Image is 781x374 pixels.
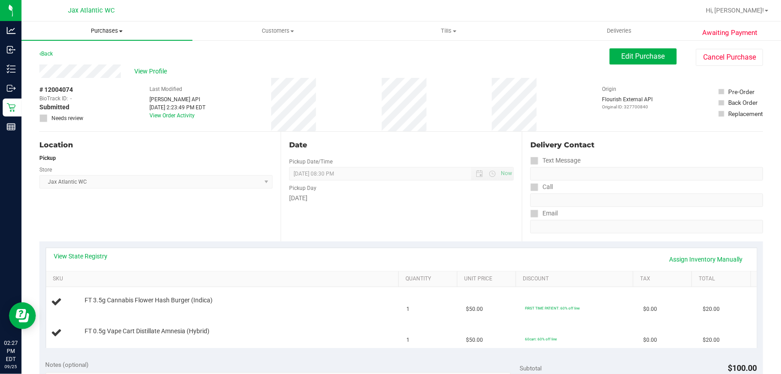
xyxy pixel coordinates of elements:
[466,336,483,344] span: $50.00
[7,84,16,93] inline-svg: Outbound
[595,27,644,35] span: Deliveries
[9,302,36,329] iframe: Resource center
[530,154,580,167] label: Text Message
[703,305,720,314] span: $20.00
[192,21,363,40] a: Customers
[39,85,73,95] span: # 12004074
[150,85,183,93] label: Last Modified
[85,296,213,305] span: FT 3.5g Cannabis Flower Hash Burger (Indica)
[4,339,17,363] p: 02:27 PM EDT
[523,275,630,283] a: Discount
[7,45,16,54] inline-svg: Inbound
[466,305,483,314] span: $50.00
[68,7,115,14] span: Jax Atlantic WC
[39,103,69,112] span: Submitted
[54,252,108,261] a: View State Registry
[150,103,206,112] div: [DATE] 2:23:49 PM EDT
[729,87,755,96] div: Pre-Order
[53,275,395,283] a: SKU
[51,114,83,122] span: Needs review
[728,363,757,373] span: $100.00
[85,327,209,335] span: FT 0.5g Vape Cart Distillate Amnesia (Hybrid)
[664,252,749,267] a: Assign Inventory Manually
[150,112,195,119] a: View Order Activity
[610,48,677,64] button: Edit Purchase
[39,51,53,57] a: Back
[39,95,68,103] span: BioTrack ID:
[364,27,534,35] span: Tills
[407,336,410,344] span: 1
[289,184,316,192] label: Pickup Day
[7,26,16,35] inline-svg: Analytics
[407,305,410,314] span: 1
[39,155,56,161] strong: Pickup
[602,103,653,110] p: Original ID: 327700840
[530,167,763,181] input: Format: (999) 999-9999
[7,122,16,131] inline-svg: Reports
[405,275,454,283] a: Quantity
[46,361,89,368] span: Notes (optional)
[644,305,657,314] span: $0.00
[699,275,747,283] a: Total
[644,336,657,344] span: $0.00
[729,109,763,118] div: Replacement
[706,7,764,14] span: Hi, [PERSON_NAME]!
[289,193,514,203] div: [DATE]
[464,275,512,283] a: Unit Price
[150,95,206,103] div: [PERSON_NAME] API
[530,140,763,150] div: Delivery Contact
[4,363,17,370] p: 09/25
[622,52,665,60] span: Edit Purchase
[729,98,758,107] div: Back Order
[525,306,580,310] span: FIRST TIME PATIENT: 60% off line
[530,207,558,220] label: Email
[530,181,553,193] label: Call
[289,140,514,150] div: Date
[7,64,16,73] inline-svg: Inventory
[703,336,720,344] span: $20.00
[289,158,333,166] label: Pickup Date/Time
[363,21,534,40] a: Tills
[602,85,617,93] label: Origin
[703,28,758,38] span: Awaiting Payment
[193,27,363,35] span: Customers
[696,49,763,66] button: Cancel Purchase
[602,95,653,110] div: Flourish External API
[534,21,705,40] a: Deliveries
[21,27,192,35] span: Purchases
[525,337,557,341] span: 60cart: 60% off line
[70,95,72,103] span: -
[640,275,689,283] a: Tax
[134,67,170,76] span: View Profile
[530,193,763,207] input: Format: (999) 999-9999
[7,103,16,112] inline-svg: Retail
[39,166,52,174] label: Store
[39,140,273,150] div: Location
[21,21,192,40] a: Purchases
[520,365,542,372] span: Subtotal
